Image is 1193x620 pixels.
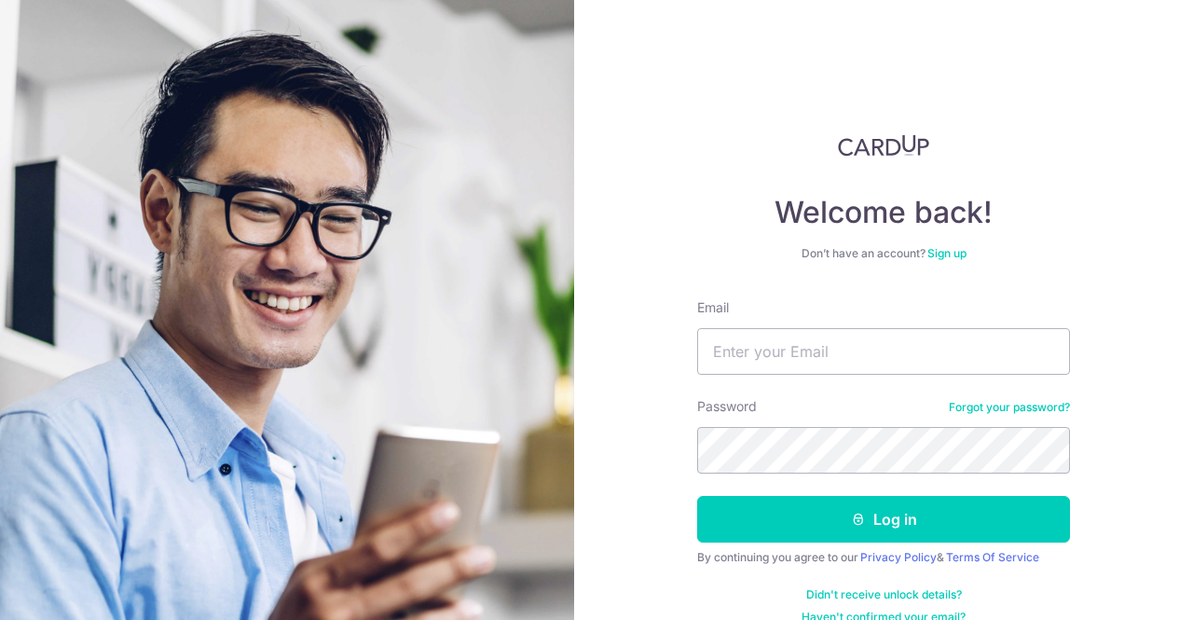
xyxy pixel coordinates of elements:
[697,246,1070,261] div: Don’t have an account?
[806,587,962,602] a: Didn't receive unlock details?
[697,397,757,416] label: Password
[949,400,1070,415] a: Forgot your password?
[838,134,929,157] img: CardUp Logo
[927,246,967,260] a: Sign up
[860,550,937,564] a: Privacy Policy
[697,194,1070,231] h4: Welcome back!
[697,550,1070,565] div: By continuing you agree to our &
[946,550,1039,564] a: Terms Of Service
[697,496,1070,543] button: Log in
[697,328,1070,375] input: Enter your Email
[697,298,729,317] label: Email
